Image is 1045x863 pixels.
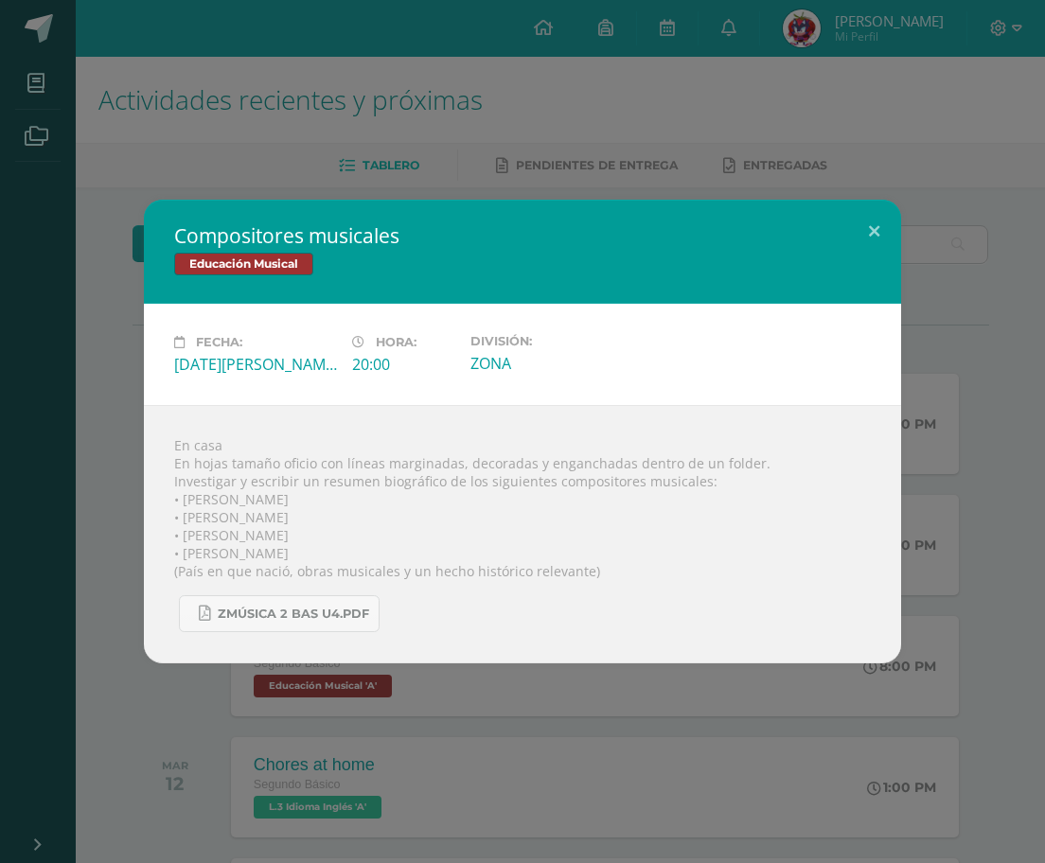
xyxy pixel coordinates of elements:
[174,354,337,375] div: [DATE][PERSON_NAME]
[174,222,871,249] h2: Compositores musicales
[470,353,633,374] div: ZONA
[179,595,380,632] a: Zmúsica 2 Bas U4.pdf
[196,335,242,349] span: Fecha:
[218,607,369,622] span: Zmúsica 2 Bas U4.pdf
[174,253,313,275] span: Educación Musical
[352,354,455,375] div: 20:00
[847,200,901,264] button: Close (Esc)
[144,405,901,663] div: En casa En hojas tamaño oficio con líneas marginadas, decoradas y enganchadas dentro de un folder...
[470,334,633,348] label: División:
[376,335,416,349] span: Hora:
